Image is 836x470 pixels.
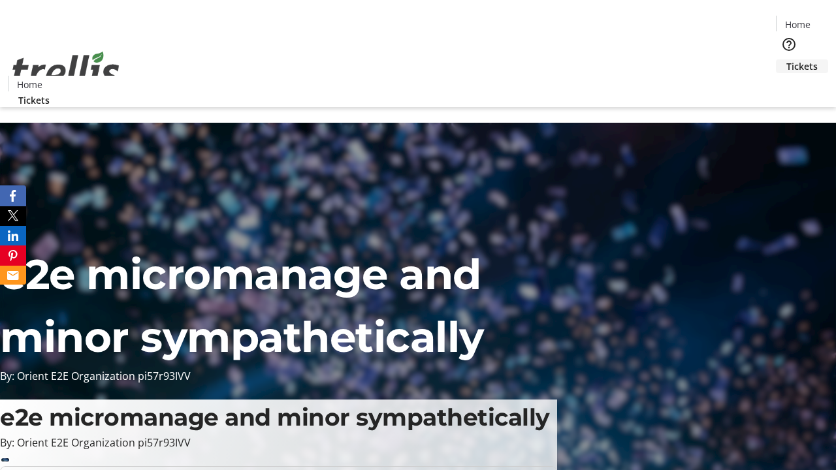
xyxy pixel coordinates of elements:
[785,18,811,31] span: Home
[8,37,124,102] img: Orient E2E Organization pi57r93IVV's Logo
[776,73,802,99] button: Cart
[18,93,50,107] span: Tickets
[777,18,818,31] a: Home
[786,59,818,73] span: Tickets
[776,59,828,73] a: Tickets
[8,78,50,91] a: Home
[776,31,802,57] button: Help
[8,93,60,107] a: Tickets
[17,78,42,91] span: Home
